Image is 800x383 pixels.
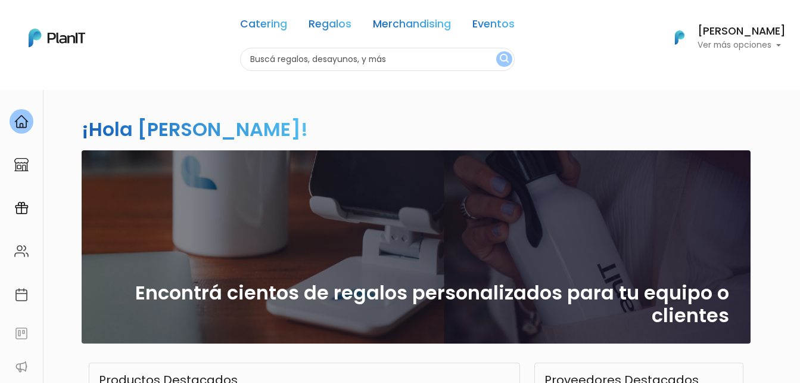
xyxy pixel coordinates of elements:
[698,41,786,50] p: Ver más opciones
[14,115,29,129] img: home-e721727adea9d79c4d83392d1f703f7f8bce08238fde08b1acbfd93340b81755.svg
[14,201,29,215] img: campaigns-02234683943229c281be62815700db0a1741e53638e28bf9629b52c665b00959.svg
[500,54,509,65] img: search_button-432b6d5273f82d61273b3651a40e1bd1b912527efae98b1b7a1b2c0702e16a8d.svg
[698,26,786,37] h6: [PERSON_NAME]
[240,19,287,33] a: Catering
[240,48,515,71] input: Buscá regalos, desayunos, y más
[667,24,693,51] img: PlanIt Logo
[103,282,729,328] h2: Encontrá cientos de regalos personalizados para tu equipo o clientes
[14,157,29,172] img: marketplace-4ceaa7011d94191e9ded77b95e3339b90024bf715f7c57f8cf31f2d8c509eaba.svg
[14,288,29,302] img: calendar-87d922413cdce8b2cf7b7f5f62616a5cf9e4887200fb71536465627b3292af00.svg
[29,29,85,47] img: PlanIt Logo
[82,116,308,143] h2: ¡Hola [PERSON_NAME]!
[309,19,351,33] a: Regalos
[373,19,451,33] a: Merchandising
[14,326,29,341] img: feedback-78b5a0c8f98aac82b08bfc38622c3050aee476f2c9584af64705fc4e61158814.svg
[472,19,515,33] a: Eventos
[14,360,29,374] img: partners-52edf745621dab592f3b2c58e3bca9d71375a7ef29c3b500c9f145b62cc070d4.svg
[14,244,29,258] img: people-662611757002400ad9ed0e3c099ab2801c6687ba6c219adb57efc949bc21e19d.svg
[659,22,786,53] button: PlanIt Logo [PERSON_NAME] Ver más opciones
